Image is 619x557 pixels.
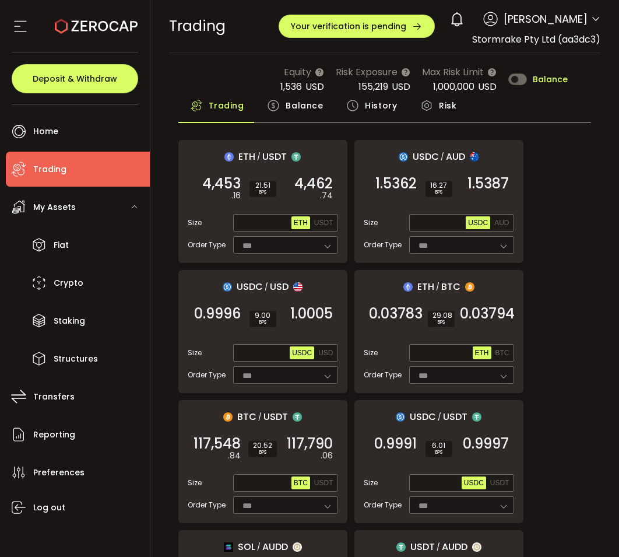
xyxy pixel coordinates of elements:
[54,275,83,292] span: Crypto
[374,438,417,450] span: 0.9991
[188,500,226,510] span: Order Type
[465,282,474,292] img: btc_portfolio.svg
[312,216,336,229] button: USDT
[33,426,75,443] span: Reporting
[253,449,272,456] i: BPS
[305,80,324,93] span: USD
[291,152,301,162] img: usdt_portfolio.svg
[258,412,262,422] em: /
[237,279,263,294] span: USDC
[375,178,417,190] span: 1.5362
[291,216,310,229] button: ETH
[54,313,85,330] span: Staking
[533,75,568,83] span: Balance
[293,282,303,292] img: usd_portfolio.svg
[290,308,333,320] span: 1.0005
[291,477,310,489] button: BTC
[314,219,333,227] span: USDT
[33,123,58,140] span: Home
[223,282,232,292] img: usdc_portfolio.svg
[257,152,261,162] em: /
[280,80,302,93] span: 1,536
[188,240,226,250] span: Order Type
[202,178,241,190] span: 4,453
[432,319,450,326] i: BPS
[439,94,456,117] span: Risk
[33,75,117,83] span: Deposit & Withdraw
[504,11,588,27] span: [PERSON_NAME]
[33,161,66,178] span: Trading
[369,308,423,320] span: 0.03783
[263,409,288,424] span: USDT
[430,449,448,456] i: BPS
[432,312,450,319] span: 29.08
[488,477,512,489] button: USDT
[321,450,333,462] em: .06
[437,542,440,552] em: /
[410,540,435,554] span: USDT
[441,279,460,294] span: BTC
[270,279,289,294] span: USD
[495,349,509,357] span: BTC
[33,388,75,405] span: Transfers
[399,152,408,162] img: usdc_portfolio.svg
[318,349,333,357] span: USD
[194,308,241,320] span: 0.9996
[433,80,474,93] span: 1,000,000
[257,542,261,552] em: /
[492,216,511,229] button: AUD
[392,80,410,93] span: USD
[466,216,490,229] button: USDC
[188,478,202,488] span: Size
[294,479,308,487] span: BTC
[463,438,509,450] span: 0.9997
[33,464,85,481] span: Preferences
[478,80,497,93] span: USD
[290,346,314,359] button: USDC
[358,80,388,93] span: 155,219
[410,409,436,424] span: USDC
[364,478,378,488] span: Size
[293,542,302,552] img: zuPXiwguUFiBOIQyqLOiXsnnNitlx7q4LCwEbLHADjIpTka+Lip0HH8D0VTrd02z+wEAAAAASUVORK5CYII=
[262,540,288,554] span: AUDD
[54,351,98,367] span: Structures
[287,438,333,450] span: 117,790
[254,182,272,189] span: 21.51
[473,346,491,359] button: ETH
[472,412,481,422] img: usdt_portfolio.svg
[364,240,402,250] span: Order Type
[472,542,481,552] img: zuPXiwguUFiBOIQyqLOiXsnnNitlx7q4LCwEbLHADjIpTka+Lip0HH8D0VTrd02z+wEAAAAASUVORK5CYII=
[436,282,439,292] em: /
[403,282,413,292] img: eth_portfolio.svg
[292,349,312,357] span: USDC
[430,182,448,189] span: 16.27
[490,479,509,487] span: USDT
[336,65,398,79] span: Risk Exposure
[54,237,69,254] span: Fiat
[441,152,444,162] em: /
[188,218,202,228] span: Size
[475,349,489,357] span: ETH
[223,412,233,422] img: btc_portfolio.svg
[430,442,448,449] span: 6.01
[194,438,241,450] span: 117,548
[238,540,255,554] span: SOL
[188,348,202,358] span: Size
[12,64,138,93] button: Deposit & Withdraw
[364,500,402,510] span: Order Type
[365,94,397,117] span: History
[460,308,515,320] span: 0.03794
[462,477,486,489] button: USDC
[254,319,272,326] i: BPS
[254,189,272,196] i: BPS
[279,15,435,38] button: Your verification is pending
[561,501,619,557] iframe: Chat Widget
[228,450,241,462] em: .84
[443,409,467,424] span: USDT
[464,479,484,487] span: USDC
[224,542,233,552] img: sol_portfolio.png
[413,149,439,164] span: USDC
[254,312,272,319] span: 9.00
[33,499,65,516] span: Log out
[364,370,402,380] span: Order Type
